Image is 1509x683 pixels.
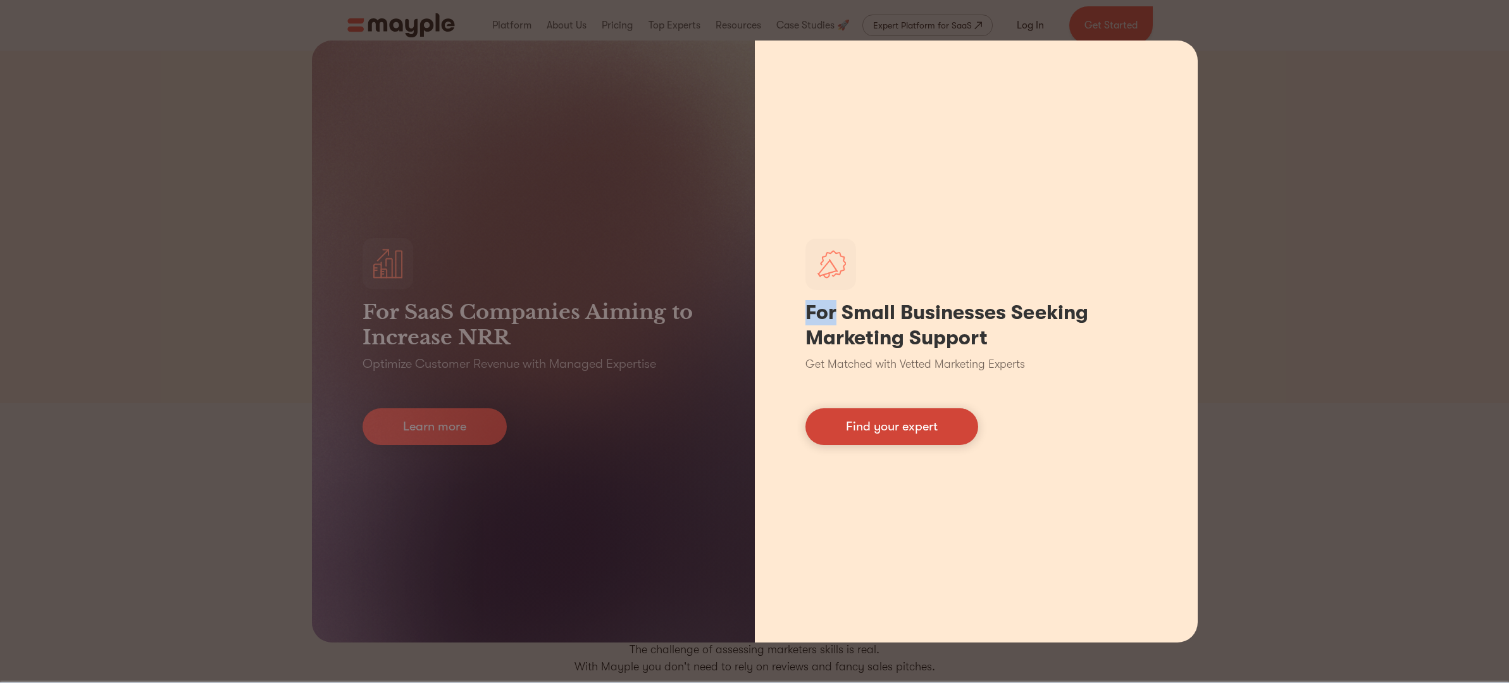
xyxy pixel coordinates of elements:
[805,408,978,445] a: Find your expert
[363,408,507,445] a: Learn more
[805,356,1025,373] p: Get Matched with Vetted Marketing Experts
[363,355,656,373] p: Optimize Customer Revenue with Managed Expertise
[805,300,1147,351] h1: For Small Businesses Seeking Marketing Support
[363,299,704,350] h3: For SaaS Companies Aiming to Increase NRR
